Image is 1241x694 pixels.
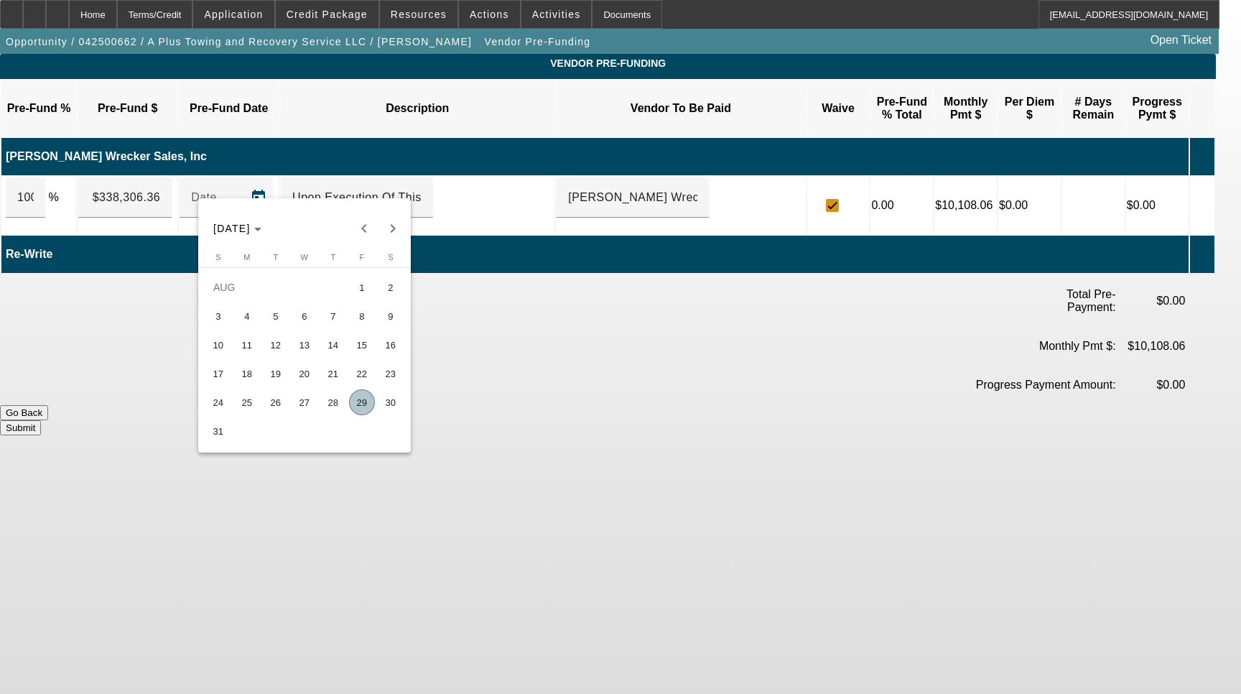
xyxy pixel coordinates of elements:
[290,330,319,359] button: August 13, 2025
[204,302,233,330] button: August 3, 2025
[376,388,405,417] button: August 30, 2025
[376,330,405,359] button: August 16, 2025
[320,361,346,387] span: 21
[205,418,231,444] span: 31
[204,417,233,445] button: August 31, 2025
[378,332,404,358] span: 16
[359,253,364,262] span: F
[292,303,317,329] span: 6
[205,332,231,358] span: 10
[376,302,405,330] button: August 9, 2025
[261,388,290,417] button: August 26, 2025
[273,253,278,262] span: T
[378,214,407,243] button: Next month
[301,253,308,262] span: W
[319,359,348,388] button: August 21, 2025
[263,303,289,329] span: 5
[204,330,233,359] button: August 10, 2025
[378,303,404,329] span: 9
[348,273,376,302] button: August 1, 2025
[388,253,393,262] span: S
[378,361,404,387] span: 23
[290,302,319,330] button: August 6, 2025
[320,389,346,415] span: 28
[349,332,375,358] span: 15
[330,253,335,262] span: T
[234,332,260,358] span: 11
[376,273,405,302] button: August 2, 2025
[234,303,260,329] span: 4
[233,359,261,388] button: August 18, 2025
[349,303,375,329] span: 8
[205,303,231,329] span: 3
[348,330,376,359] button: August 15, 2025
[349,361,375,387] span: 22
[319,330,348,359] button: August 14, 2025
[204,359,233,388] button: August 17, 2025
[378,274,404,300] span: 2
[208,216,267,241] button: Choose month and year
[292,361,317,387] span: 20
[215,253,220,262] span: S
[261,359,290,388] button: August 19, 2025
[376,359,405,388] button: August 23, 2025
[213,223,251,234] span: [DATE]
[243,253,250,262] span: M
[261,302,290,330] button: August 5, 2025
[263,332,289,358] span: 12
[348,302,376,330] button: August 8, 2025
[234,389,260,415] span: 25
[234,361,260,387] span: 18
[233,302,261,330] button: August 4, 2025
[319,388,348,417] button: August 28, 2025
[320,332,346,358] span: 14
[204,273,348,302] td: AUG
[204,388,233,417] button: August 24, 2025
[263,389,289,415] span: 26
[205,389,231,415] span: 24
[319,302,348,330] button: August 7, 2025
[290,359,319,388] button: August 20, 2025
[292,332,317,358] span: 13
[350,214,378,243] button: Previous month
[348,359,376,388] button: August 22, 2025
[349,389,375,415] span: 29
[261,330,290,359] button: August 12, 2025
[320,303,346,329] span: 7
[349,274,375,300] span: 1
[233,330,261,359] button: August 11, 2025
[263,361,289,387] span: 19
[233,388,261,417] button: August 25, 2025
[348,388,376,417] button: August 29, 2025
[292,389,317,415] span: 27
[290,388,319,417] button: August 27, 2025
[205,361,231,387] span: 17
[378,389,404,415] span: 30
